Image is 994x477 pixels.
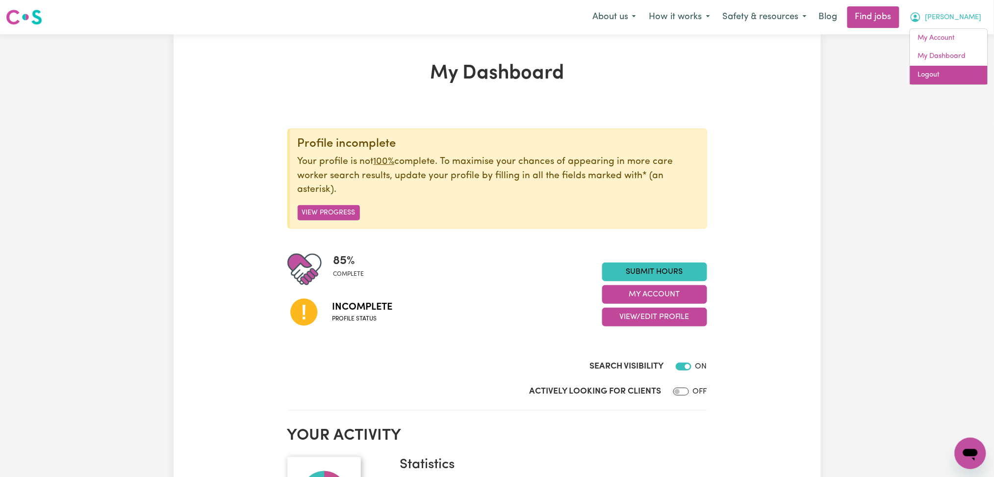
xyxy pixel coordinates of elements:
a: My Account [910,29,988,48]
button: My Account [602,285,707,304]
span: [PERSON_NAME] [925,12,982,23]
a: Blog [813,6,843,28]
span: ON [695,363,707,371]
span: 85 % [333,252,364,270]
a: My Dashboard [910,47,988,66]
span: complete [333,270,364,279]
div: My Account [910,28,988,85]
div: Profile incomplete [298,137,699,151]
button: Safety & resources [716,7,813,27]
label: Actively Looking for Clients [530,385,662,398]
button: My Account [903,7,988,27]
span: Incomplete [332,300,393,315]
span: OFF [693,388,707,396]
a: Logout [910,66,988,84]
iframe: Button to launch messaging window [955,438,986,469]
button: How it works [642,7,716,27]
h3: Statistics [400,457,699,474]
a: Careseekers logo [6,6,42,28]
label: Search Visibility [590,360,664,373]
button: About us [586,7,642,27]
h1: My Dashboard [287,62,707,85]
button: View/Edit Profile [602,308,707,326]
a: Submit Hours [602,263,707,281]
a: Find jobs [847,6,899,28]
img: Careseekers logo [6,8,42,26]
div: Profile completeness: 85% [333,252,372,287]
p: Your profile is not complete. To maximise your chances of appearing in more care worker search re... [298,155,699,197]
h2: Your activity [287,426,707,445]
button: View Progress [298,205,360,220]
span: Profile status [332,315,393,323]
u: 100% [374,157,395,166]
